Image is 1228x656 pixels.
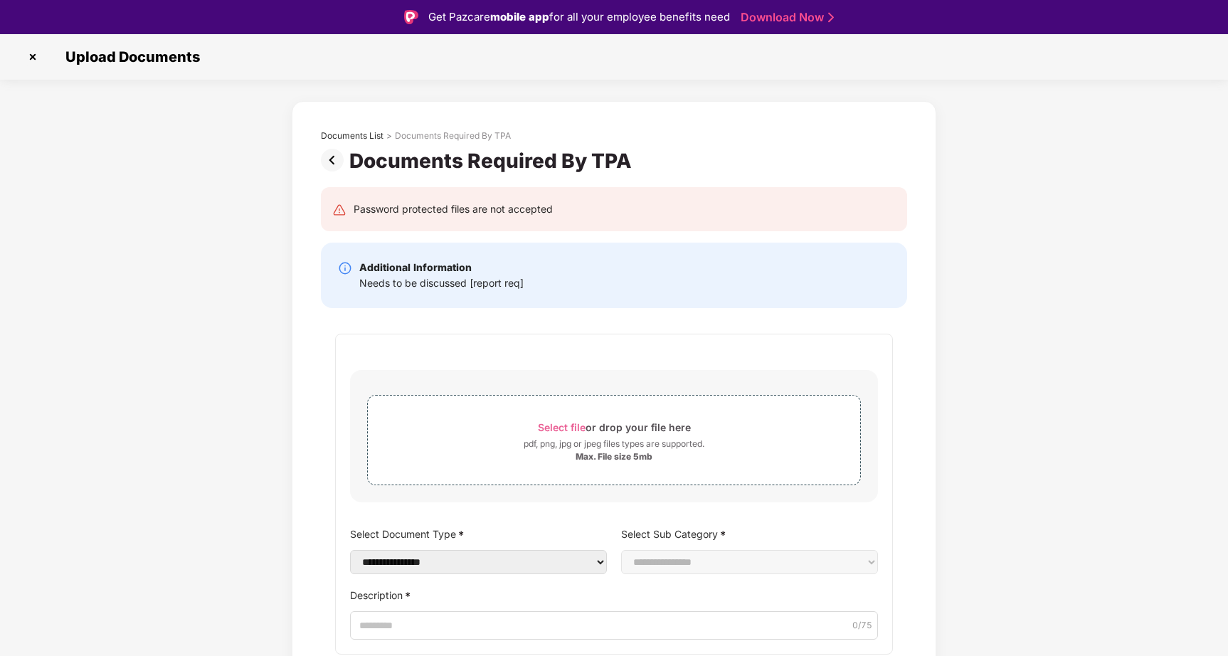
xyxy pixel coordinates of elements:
[359,275,524,291] div: Needs to be discussed [report req]
[368,406,860,474] span: Select fileor drop your file herepdf, png, jpg or jpeg files types are supported.Max. File size 5mb
[349,149,637,173] div: Documents Required By TPA
[354,201,553,217] div: Password protected files are not accepted
[524,437,704,451] div: pdf, png, jpg or jpeg files types are supported.
[404,10,418,24] img: Logo
[741,10,830,25] a: Download Now
[428,9,730,26] div: Get Pazcare for all your employee benefits need
[538,418,691,437] div: or drop your file here
[321,130,383,142] div: Documents List
[21,46,44,68] img: svg+xml;base64,PHN2ZyBpZD0iQ3Jvc3MtMzJ4MzIiIHhtbG5zPSJodHRwOi8vd3d3LnczLm9yZy8yMDAwL3N2ZyIgd2lkdG...
[386,130,392,142] div: >
[852,619,872,633] span: 0 /75
[621,524,878,544] label: Select Sub Category
[576,451,652,462] div: Max. File size 5mb
[359,261,472,273] b: Additional Information
[538,421,586,433] span: Select file
[828,10,834,25] img: Stroke
[490,10,549,23] strong: mobile app
[332,203,346,217] img: svg+xml;base64,PHN2ZyB4bWxucz0iaHR0cDovL3d3dy53My5vcmcvMjAwMC9zdmciIHdpZHRoPSIyNCIgaGVpZ2h0PSIyNC...
[350,524,607,544] label: Select Document Type
[350,585,878,605] label: Description
[338,261,352,275] img: svg+xml;base64,PHN2ZyBpZD0iSW5mby0yMHgyMCIgeG1sbnM9Imh0dHA6Ly93d3cudzMub3JnLzIwMDAvc3ZnIiB3aWR0aD...
[395,130,511,142] div: Documents Required By TPA
[51,48,207,65] span: Upload Documents
[321,149,349,171] img: svg+xml;base64,PHN2ZyBpZD0iUHJldi0zMngzMiIgeG1sbnM9Imh0dHA6Ly93d3cudzMub3JnLzIwMDAvc3ZnIiB3aWR0aD...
